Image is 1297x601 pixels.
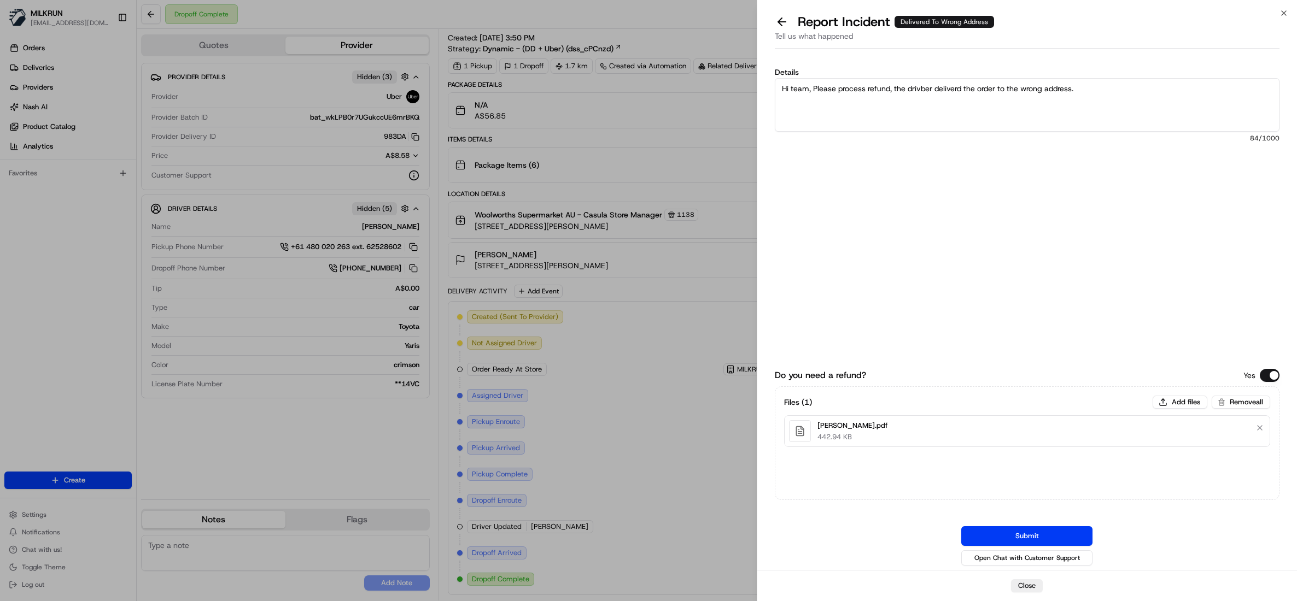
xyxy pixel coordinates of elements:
[775,78,1280,132] textarea: Hi team, Please process refund, the drivber deliverd the order to the wrong address.
[784,397,812,408] h3: Files ( 1 )
[775,369,866,382] label: Do you need a refund?
[1153,396,1207,409] button: Add files
[895,16,994,28] div: Delivered To Wrong Address
[1252,420,1267,435] button: Remove file
[961,550,1092,565] button: Open Chat with Customer Support
[961,526,1092,546] button: Submit
[1243,370,1255,381] p: Yes
[817,432,887,442] p: 442.94 KB
[775,68,1280,76] label: Details
[817,420,887,431] p: [PERSON_NAME].pdf
[775,134,1280,143] span: 84 /1000
[775,31,1280,49] div: Tell us what happened
[1212,396,1270,409] button: Removeall
[798,13,994,31] p: Report Incident
[1011,579,1043,592] button: Close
